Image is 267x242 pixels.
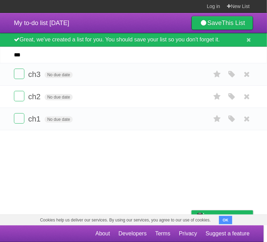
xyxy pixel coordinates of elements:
[28,92,42,101] span: ch2
[28,70,42,79] span: ch3
[14,19,69,26] span: My to-do list [DATE]
[155,227,171,240] a: Terms
[118,227,147,240] a: Developers
[211,91,224,102] label: Star task
[219,216,233,224] button: OK
[191,16,253,30] a: SaveThis List
[45,72,73,78] span: No due date
[179,227,197,240] a: Privacy
[14,113,24,124] label: Done
[195,211,204,223] img: Buy me a coffee
[206,227,250,240] a: Suggest a feature
[191,210,253,223] a: Buy me a coffee
[33,215,218,225] span: Cookies help us deliver our services. By using our services, you agree to our use of cookies.
[206,211,250,223] span: Buy me a coffee
[45,116,73,123] span: No due date
[45,94,73,100] span: No due date
[14,91,24,101] label: Done
[211,113,224,125] label: Star task
[14,69,24,79] label: Done
[211,69,224,80] label: Star task
[28,115,42,123] span: ch1
[95,227,110,240] a: About
[222,19,245,26] b: This List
